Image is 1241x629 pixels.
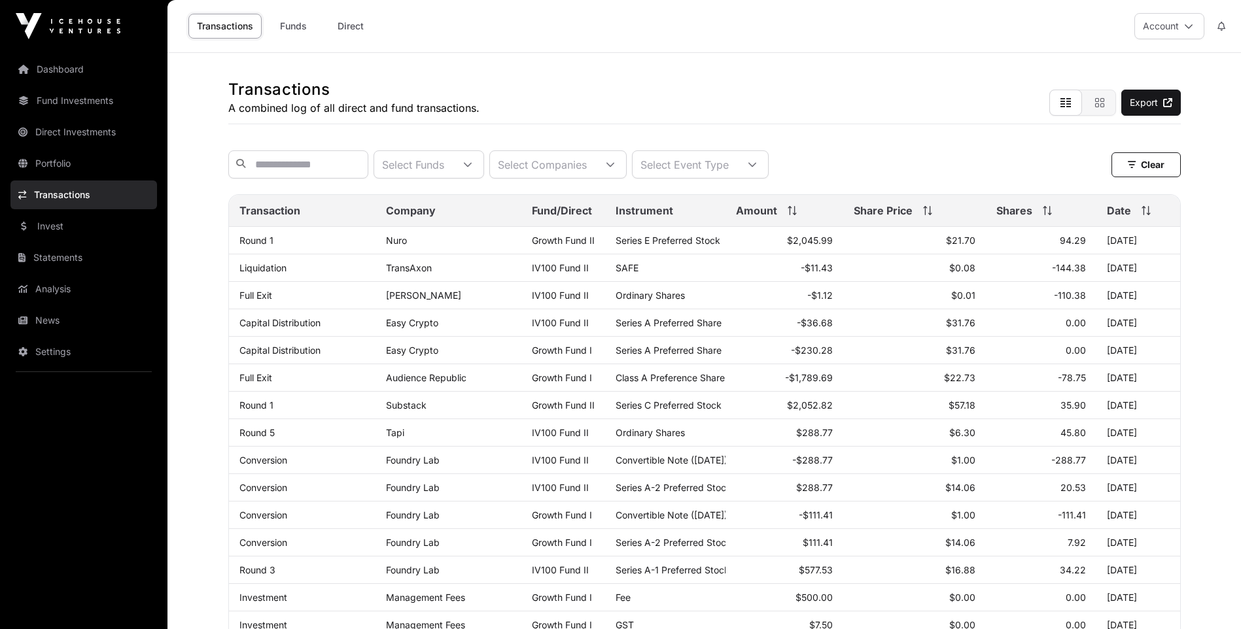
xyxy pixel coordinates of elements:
[1096,501,1180,529] td: [DATE]
[616,482,731,493] span: Series A-2 Preferred Stock
[951,509,975,520] span: $1.00
[386,482,440,493] a: Foundry Lab
[1096,254,1180,282] td: [DATE]
[1060,399,1086,411] span: 35.90
[1060,482,1086,493] span: 20.53
[10,149,157,178] a: Portfolio
[725,501,843,529] td: -$111.41
[1096,474,1180,501] td: [DATE]
[10,275,157,303] a: Analysis
[616,592,631,603] span: Fee
[725,556,843,584] td: $577.53
[386,564,440,575] a: Foundry Lab
[267,14,319,39] a: Funds
[1096,529,1180,556] td: [DATE]
[949,262,975,273] span: $0.08
[949,592,975,603] span: $0.00
[10,118,157,146] a: Direct Investments
[945,537,975,548] span: $14.06
[996,203,1032,218] span: Shares
[633,151,737,178] div: Select Event Type
[374,151,452,178] div: Select Funds
[616,454,727,466] span: Convertible Note ([DATE])
[386,592,511,603] p: Management Fees
[1060,427,1086,438] span: 45.80
[386,509,440,520] a: Foundry Lab
[725,227,843,254] td: $2,045.99
[725,337,843,364] td: -$230.28
[324,14,377,39] a: Direct
[532,317,589,328] a: IV100 Fund II
[949,427,975,438] span: $6.30
[736,203,777,218] span: Amount
[1068,537,1086,548] span: 7.92
[10,86,157,115] a: Fund Investments
[532,592,592,603] a: Growth Fund I
[239,509,287,520] a: Conversion
[1051,454,1086,466] span: -288.77
[239,454,287,466] a: Conversion
[386,290,461,301] a: [PERSON_NAME]
[386,317,438,328] a: Easy Crypto
[532,235,595,246] a: Growth Fund II
[1096,447,1180,474] td: [DATE]
[725,282,843,309] td: -$1.12
[239,564,275,575] a: Round 3
[1111,152,1181,177] button: Clear
[1066,345,1086,356] span: 0.00
[386,454,440,466] a: Foundry Lab
[616,537,731,548] span: Series A-2 Preferred Stock
[188,14,262,39] a: Transactions
[386,235,407,246] a: Nuro
[532,203,592,218] span: Fund/Direct
[945,564,975,575] span: $16.88
[532,290,589,301] a: IV100 Fund II
[10,55,157,84] a: Dashboard
[616,317,722,328] span: Series A Preferred Share
[1096,282,1180,309] td: [DATE]
[1058,509,1086,520] span: -111.41
[951,290,975,301] span: $0.01
[725,474,843,501] td: $288.77
[228,79,480,100] h1: Transactions
[1096,227,1180,254] td: [DATE]
[532,454,589,466] a: IV100 Fund II
[616,509,727,520] span: Convertible Note ([DATE])
[725,419,843,447] td: $288.77
[1096,584,1180,611] td: [DATE]
[386,537,440,548] a: Foundry Lab
[1060,564,1086,575] span: 34.22
[725,447,843,474] td: -$288.77
[1096,419,1180,447] td: [DATE]
[10,337,157,366] a: Settings
[1096,337,1180,364] td: [DATE]
[945,482,975,493] span: $14.06
[616,203,673,218] span: Instrument
[10,243,157,272] a: Statements
[239,372,272,383] a: Full Exit
[616,427,685,438] span: Ordinary Shares
[532,509,592,520] a: Growth Fund I
[944,372,975,383] span: $22.73
[616,372,729,383] span: Class A Preference Shares
[386,262,432,273] a: TransAxon
[1096,556,1180,584] td: [DATE]
[532,482,589,493] a: IV100 Fund II
[616,345,722,356] span: Series A Preferred Share
[239,235,273,246] a: Round 1
[239,262,287,273] a: Liquidation
[1052,262,1086,273] span: -144.38
[239,592,287,603] a: Investment
[386,399,427,411] a: Substack
[1096,392,1180,419] td: [DATE]
[946,317,975,328] span: $31.76
[386,427,404,438] a: Tapi
[946,235,975,246] span: $21.70
[725,309,843,337] td: -$36.68
[1121,90,1181,116] a: Export
[10,180,157,209] a: Transactions
[616,290,685,301] span: Ordinary Shares
[725,364,843,392] td: -$1,789.69
[949,399,975,411] span: $57.18
[725,254,843,282] td: -$11.43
